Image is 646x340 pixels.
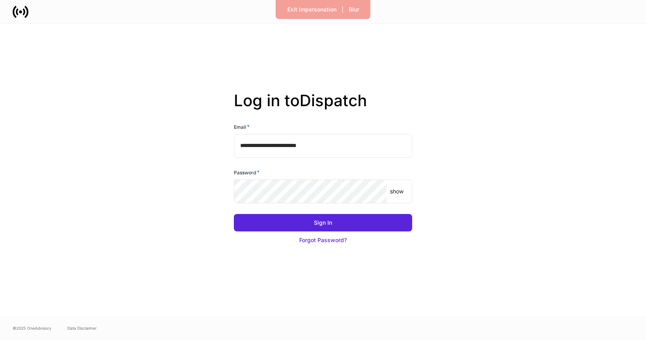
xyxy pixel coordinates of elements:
button: Sign In [234,214,412,231]
p: show [390,187,403,195]
span: © 2025 OneAdvisory [13,325,52,331]
div: Forgot Password? [299,236,347,244]
h2: Log in to Dispatch [234,91,412,123]
h6: Email [234,123,250,131]
div: Exit Impersonation [287,6,336,13]
button: Exit Impersonation [282,3,342,16]
a: Data Disclaimer [67,325,97,331]
h6: Password [234,168,260,176]
div: Sign In [314,219,332,227]
div: Blur [349,6,359,13]
button: Forgot Password? [234,231,412,249]
button: Blur [344,3,364,16]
